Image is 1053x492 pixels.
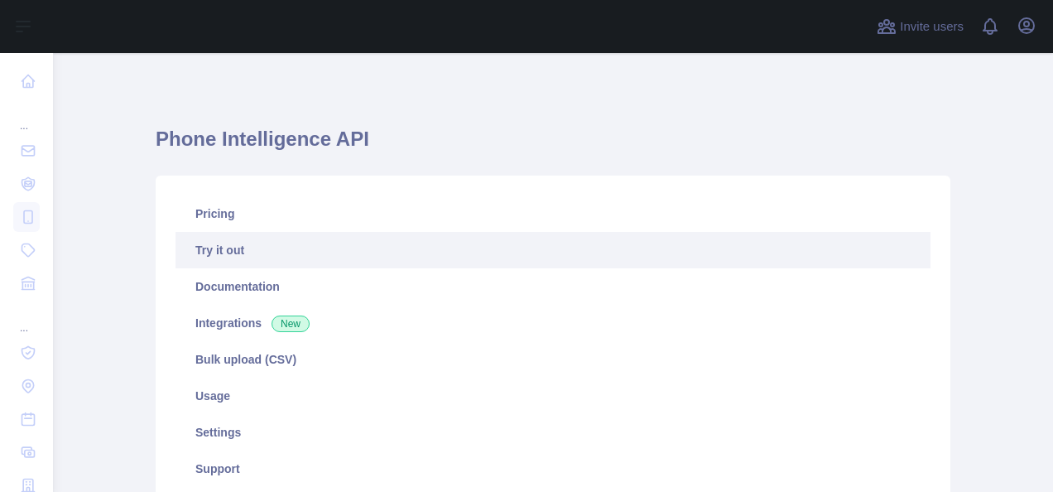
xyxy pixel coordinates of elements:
button: Invite users [873,13,967,40]
a: Support [175,451,930,487]
a: Documentation [175,268,930,305]
a: Try it out [175,232,930,268]
a: Usage [175,378,930,414]
h1: Phone Intelligence API [156,126,950,166]
div: ... [13,301,40,335]
span: Invite users [900,17,964,36]
a: Bulk upload (CSV) [175,341,930,378]
a: Settings [175,414,930,451]
a: Integrations New [175,305,930,341]
div: ... [13,99,40,133]
a: Pricing [175,195,930,232]
span: New [272,316,310,332]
